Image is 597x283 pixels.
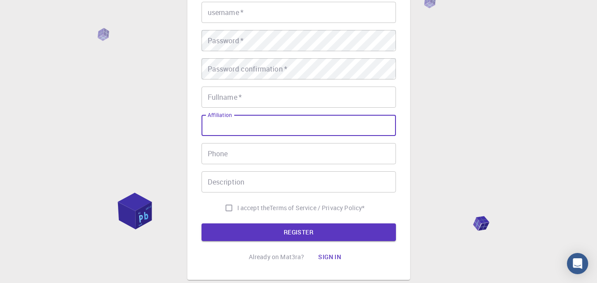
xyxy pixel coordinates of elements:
p: Already on Mat3ra? [249,253,304,261]
label: Affiliation [208,111,232,119]
a: Terms of Service / Privacy Policy* [270,204,365,212]
p: Terms of Service / Privacy Policy * [270,204,365,212]
span: I accept the [237,204,270,212]
button: Sign in [311,248,348,266]
button: REGISTER [202,223,396,241]
div: Open Intercom Messenger [567,253,588,274]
